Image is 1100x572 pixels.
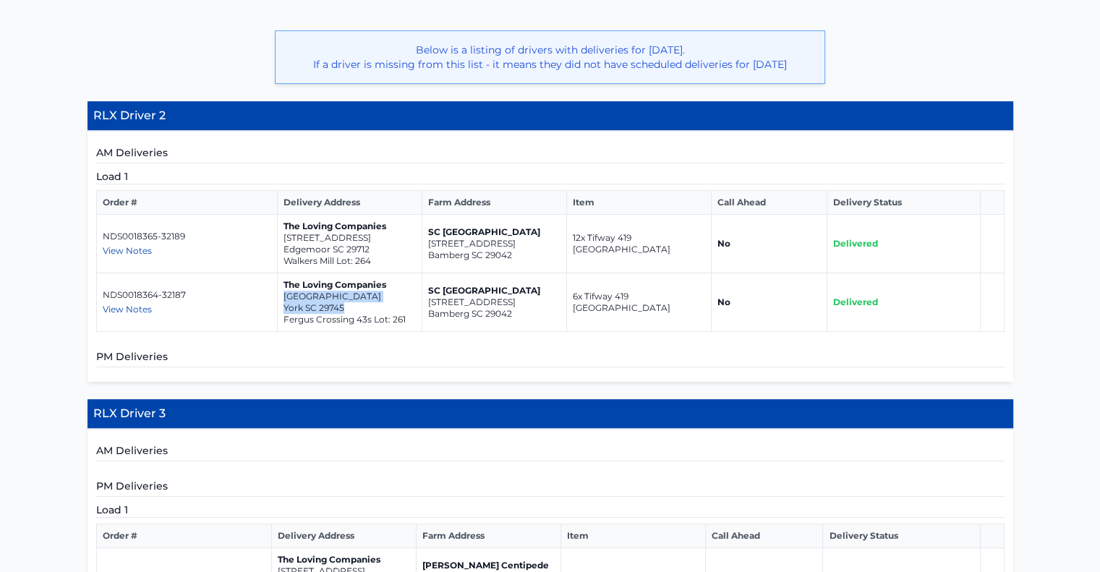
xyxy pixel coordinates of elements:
td: 12x Tifway 419 [GEOGRAPHIC_DATA] [567,215,712,273]
p: Fergus Crossing 43s Lot: 261 [283,314,416,325]
th: Delivery Address [271,524,416,548]
th: Delivery Status [823,524,980,548]
p: [STREET_ADDRESS] [428,238,560,249]
p: [GEOGRAPHIC_DATA] [283,291,416,302]
p: SC [GEOGRAPHIC_DATA] [428,285,560,296]
th: Delivery Address [278,191,422,215]
td: 6x Tifway 419 [GEOGRAPHIC_DATA] [567,273,712,332]
h5: AM Deliveries [96,443,1005,461]
p: SC [GEOGRAPHIC_DATA] [428,226,560,238]
p: Bamberg SC 29042 [428,308,560,320]
th: Farm Address [422,191,567,215]
p: Below is a listing of drivers with deliveries for [DATE]. If a driver is missing from this list -... [287,43,813,72]
h4: RLX Driver 2 [88,101,1013,131]
h5: PM Deliveries [96,479,1005,497]
span: View Notes [103,245,152,256]
span: Delivered [833,296,878,307]
span: View Notes [103,304,152,315]
h5: PM Deliveries [96,349,1005,367]
p: The Loving Companies [278,554,410,565]
strong: No [717,238,730,249]
th: Item [567,191,712,215]
span: Delivered [833,238,878,249]
p: [STREET_ADDRESS] [428,296,560,308]
p: The Loving Companies [283,221,416,232]
th: Delivery Status [827,191,981,215]
p: Edgemoor SC 29712 [283,244,416,255]
th: Order # [96,524,271,548]
h5: AM Deliveries [96,145,1005,163]
h5: Load 1 [96,169,1005,184]
th: Farm Address [416,524,560,548]
th: Call Ahead [705,524,823,548]
p: York SC 29745 [283,302,416,314]
p: NDS0018365-32189 [103,231,272,242]
p: [STREET_ADDRESS] [283,232,416,244]
th: Item [560,524,705,548]
p: Bamberg SC 29042 [428,249,560,261]
th: Order # [96,191,278,215]
h4: RLX Driver 3 [88,399,1013,429]
strong: No [717,296,730,307]
p: The Loving Companies [283,279,416,291]
th: Call Ahead [712,191,827,215]
h5: Load 1 [96,503,1005,518]
p: Walkers Mill Lot: 264 [283,255,416,267]
p: NDS0018364-32187 [103,289,272,301]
